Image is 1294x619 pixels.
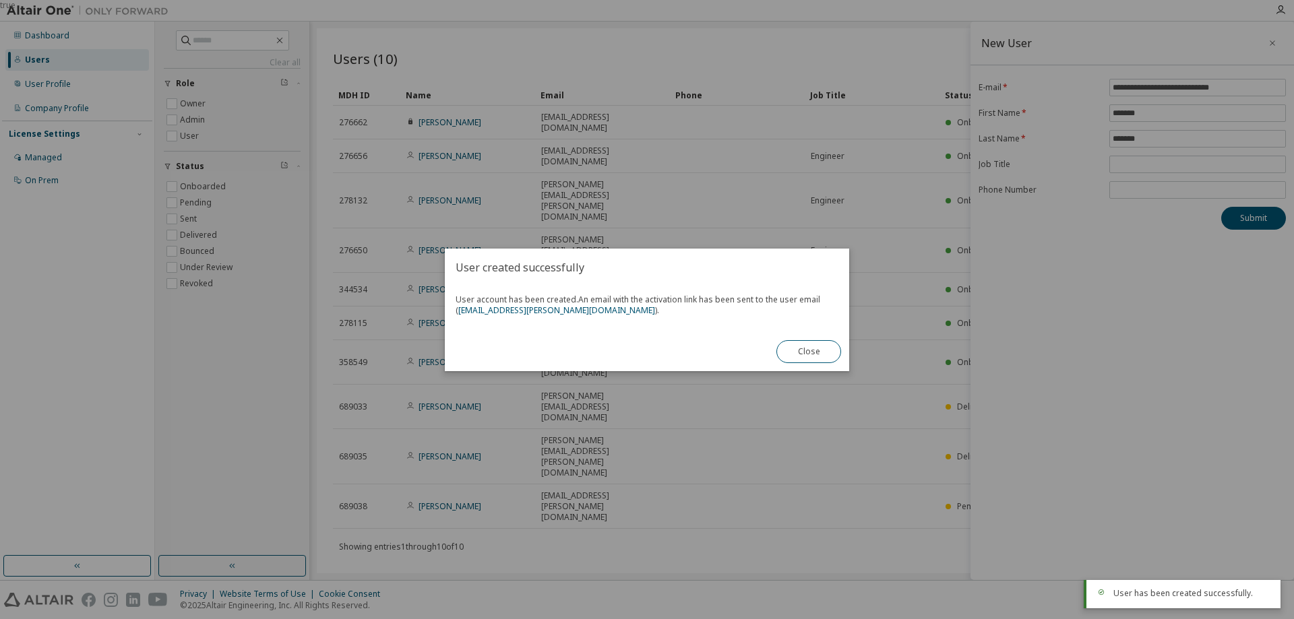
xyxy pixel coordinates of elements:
span: An email with the activation link has been sent to the user email ( ). [456,294,820,316]
div: User has been created successfully. [1113,588,1270,599]
h2: User created successfully [445,249,849,286]
button: Close [776,340,841,363]
a: [EMAIL_ADDRESS][PERSON_NAME][DOMAIN_NAME] [458,304,655,316]
span: User account has been created. [456,294,838,316]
